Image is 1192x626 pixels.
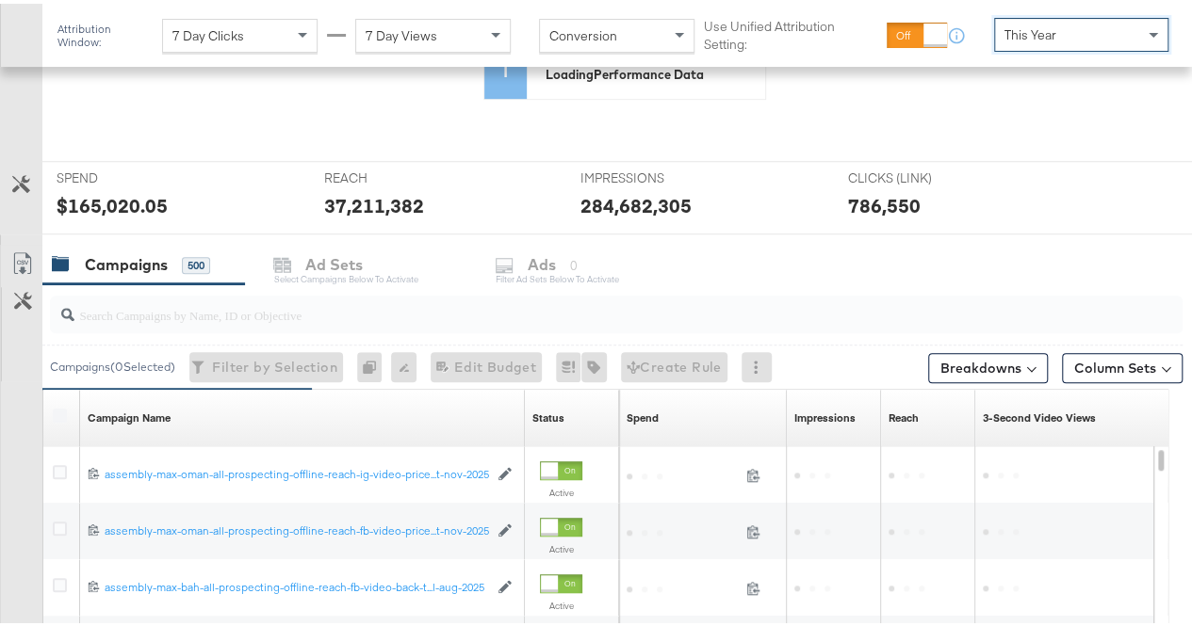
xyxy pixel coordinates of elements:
button: Column Sets [1062,349,1183,379]
a: assembly-max-oman-all-prospecting-offline-reach-fb-video-price...t-nov-2025 [105,520,488,536]
a: The number of people your ad was served to. [889,407,919,422]
div: 3-Second Video Views [983,407,1096,422]
div: assembly-max-oman-all-prospecting-offline-reach-fb-video-price...t-nov-2025 [105,520,488,535]
label: Active [540,483,582,495]
div: Reach [889,407,919,422]
div: Status [532,407,564,422]
button: Breakdowns [928,349,1048,379]
div: assembly-max-bah-all-prospecting-offline-reach-fb-video-back-t...l-aug-2025 [105,576,488,591]
div: Campaign Name [88,407,171,422]
input: Search Campaigns by Name, ID or Objective [74,285,1084,322]
div: Campaigns ( 0 Selected) [50,355,175,372]
label: Use Unified Attribution Setting: [704,14,878,49]
div: Impressions [794,407,856,422]
span: 7 Day Views [366,24,437,40]
div: Attribution Window: [57,19,153,45]
a: The total amount spent to date. [627,407,659,422]
a: assembly-max-bah-all-prospecting-offline-reach-fb-video-back-t...l-aug-2025 [105,576,488,592]
a: assembly-max-oman-all-prospecting-offline-reach-ig-video-price...t-nov-2025 [105,463,488,479]
div: Campaigns [85,250,168,272]
span: 7 Day Clicks [172,24,244,40]
label: Active [540,539,582,552]
a: The number of times your video was viewed for 3 seconds or more. [983,407,1096,422]
span: Conversion [549,24,617,40]
a: The number of times your ad was served. On mobile apps an ad is counted as served the first time ... [794,407,856,422]
span: This Year [1004,23,1056,40]
div: 500 [182,253,210,270]
div: Spend [627,407,659,422]
div: 0 [357,348,391,378]
label: Active [540,596,582,608]
a: Your campaign name. [88,407,171,422]
a: Shows the current state of your Ad Campaign. [532,407,564,422]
